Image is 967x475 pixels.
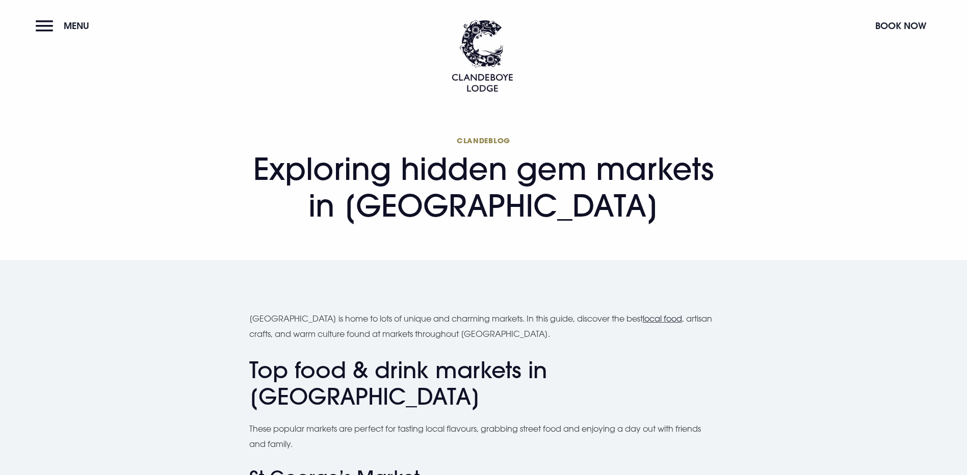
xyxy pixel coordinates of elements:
p: [GEOGRAPHIC_DATA] is home to lots of unique and charming markets. In this guide, discover the bes... [249,311,718,342]
button: Menu [36,15,94,37]
h2: Top food & drink markets in [GEOGRAPHIC_DATA] [249,357,718,411]
span: Clandeblog [249,136,718,145]
span: Menu [64,20,89,32]
button: Book Now [870,15,931,37]
h1: Exploring hidden gem markets in [GEOGRAPHIC_DATA] [249,136,718,224]
p: These popular markets are perfect for tasting local flavours, grabbing street food and enjoying a... [249,421,718,452]
a: local food [643,313,682,324]
img: Clandeboye Lodge [452,20,513,92]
